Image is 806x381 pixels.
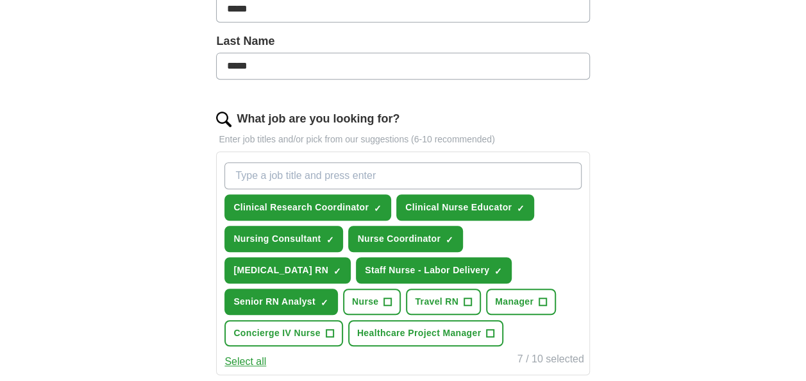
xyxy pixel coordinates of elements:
span: ✓ [374,203,382,214]
span: ✓ [321,298,328,308]
button: Healthcare Project Manager [348,320,504,346]
input: Type a job title and press enter [224,162,581,189]
span: Clinical Research Coordinator [233,201,369,214]
span: ✓ [517,203,525,214]
button: Senior RN Analyst✓ [224,289,338,315]
span: ✓ [333,266,341,276]
button: Select all [224,354,266,369]
span: Travel RN [415,295,458,309]
span: Healthcare Project Manager [357,326,482,340]
span: [MEDICAL_DATA] RN [233,264,328,277]
button: Staff Nurse - Labor Delivery✓ [356,257,512,284]
button: Manager [486,289,556,315]
span: Nursing Consultant [233,232,321,246]
span: Nurse Coordinator [357,232,441,246]
span: ✓ [446,235,453,245]
span: Concierge IV Nurse [233,326,320,340]
img: search.png [216,112,231,127]
div: 7 / 10 selected [517,351,584,369]
span: Staff Nurse - Labor Delivery [365,264,489,277]
button: Nursing Consultant✓ [224,226,343,252]
button: Nurse [343,289,401,315]
label: Last Name [216,33,589,50]
span: Clinical Nurse Educator [405,201,512,214]
span: Senior RN Analyst [233,295,315,309]
button: Clinical Research Coordinator✓ [224,194,391,221]
label: What job are you looking for? [237,110,399,128]
span: ✓ [326,235,333,245]
button: [MEDICAL_DATA] RN✓ [224,257,351,284]
span: Manager [495,295,533,309]
button: Nurse Coordinator✓ [348,226,463,252]
button: Travel RN [406,289,481,315]
p: Enter job titles and/or pick from our suggestions (6-10 recommended) [216,133,589,146]
button: Clinical Nurse Educator✓ [396,194,534,221]
span: ✓ [494,266,502,276]
span: Nurse [352,295,378,309]
button: Concierge IV Nurse [224,320,342,346]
